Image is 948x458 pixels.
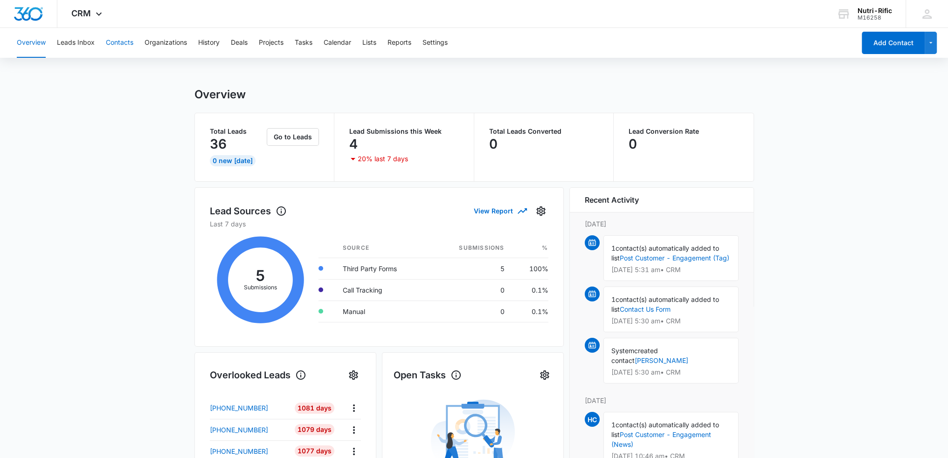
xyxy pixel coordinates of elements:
p: [PHONE_NUMBER] [210,425,268,435]
p: 20% last 7 days [358,156,408,162]
span: CRM [71,8,91,18]
p: [DATE] [585,219,739,229]
td: 5 [429,258,512,279]
div: 1081 Days [295,403,334,414]
p: Lead Submissions this Week [349,128,459,135]
button: Lists [362,28,376,58]
p: Total Leads [210,128,265,135]
div: 1077 Days [295,445,334,457]
button: History [198,28,220,58]
span: contact(s) automatically added to list [611,295,719,313]
p: [DATE] 5:31 am • CRM [611,267,731,273]
button: View Report [474,203,526,219]
p: 4 [349,137,358,151]
td: 0 [429,301,512,322]
p: Total Leads Converted [489,128,599,135]
a: [PHONE_NUMBER] [210,446,288,456]
span: 1 [611,244,616,252]
p: 0 [489,137,498,151]
button: Contacts [106,28,133,58]
span: created contact [611,347,658,364]
p: Last 7 days [210,219,548,229]
p: [DATE] 5:30 am • CRM [611,318,731,324]
p: [PHONE_NUMBER] [210,446,268,456]
button: Actions [346,401,361,415]
button: Calendar [324,28,351,58]
h6: Recent Activity [585,194,639,205]
button: Leads Inbox [57,28,95,58]
div: 1079 Days [295,424,334,435]
td: 0.1% [512,301,548,322]
h1: Overview [194,88,246,102]
th: Source [335,238,429,258]
button: Settings [346,368,361,383]
td: Manual [335,301,429,322]
h1: Lead Sources [210,204,287,218]
td: 0.1% [512,279,548,301]
a: Contact Us Form [620,305,671,313]
div: account name [858,7,892,14]
a: [PHONE_NUMBER] [210,403,288,413]
button: Settings [537,368,552,383]
th: Submissions [429,238,512,258]
button: Actions [346,423,361,437]
button: Deals [231,28,248,58]
button: Tasks [295,28,312,58]
p: 36 [210,137,227,151]
button: Reports [388,28,411,58]
span: contact(s) automatically added to list [611,244,719,262]
a: [PERSON_NAME] [635,356,688,364]
div: 0 New [DATE] [210,155,256,166]
button: Projects [259,28,284,58]
td: Third Party Forms [335,258,429,279]
h1: Overlooked Leads [210,368,306,382]
p: [PHONE_NUMBER] [210,403,268,413]
button: Go to Leads [267,128,319,146]
span: System [611,347,634,355]
p: [DATE] [585,396,739,405]
button: Overview [17,28,46,58]
td: 0 [429,279,512,301]
a: Post Customer - Engagement (News) [611,431,711,448]
p: [DATE] 5:30 am • CRM [611,369,731,376]
p: 0 [629,137,637,151]
a: Go to Leads [267,133,319,141]
span: HC [585,412,600,427]
span: 1 [611,421,616,429]
a: Post Customer - Engagement (Tag) [620,254,729,262]
a: [PHONE_NUMBER] [210,425,288,435]
th: % [512,238,548,258]
button: Settings [422,28,448,58]
h1: Open Tasks [394,368,462,382]
td: 100% [512,258,548,279]
span: contact(s) automatically added to list [611,421,719,438]
button: Add Contact [862,32,925,54]
button: Settings [533,204,548,219]
td: Call Tracking [335,279,429,301]
p: Lead Conversion Rate [629,128,739,135]
div: account id [858,14,892,21]
span: 1 [611,295,616,303]
button: Organizations [145,28,187,58]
